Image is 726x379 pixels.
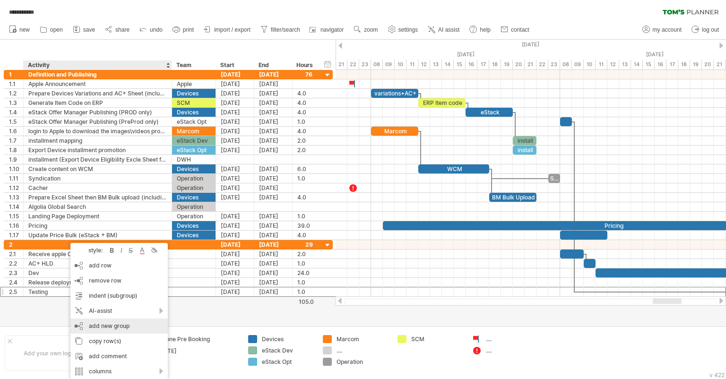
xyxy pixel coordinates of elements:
div: 4.0 [297,89,313,98]
div: Add your own logo [5,336,93,371]
div: eStack Dev [177,136,211,145]
span: settings [398,26,418,33]
div: eStack [466,108,513,117]
div: Operation [177,174,211,183]
div: Update Price Bulk (eStack + BM) [28,231,167,240]
div: [DATE] [254,108,293,117]
div: [DATE] [254,136,293,145]
span: share [115,26,130,33]
div: Receive apple Care +(design) [28,250,167,258]
div: 10 [395,60,406,69]
div: 1.13 [9,193,23,202]
div: add comment [70,349,168,364]
span: my account [653,26,682,33]
div: 18 [489,60,501,69]
span: open [50,26,63,33]
div: End [259,60,287,70]
div: [DATE] [216,268,254,277]
div: 1.7 [9,136,23,145]
div: 6.0 [297,164,313,173]
span: print [183,26,194,33]
span: help [480,26,491,33]
span: log out [702,26,719,33]
span: zoom [364,26,378,33]
div: 14 [631,60,643,69]
div: Marcom [371,127,418,136]
a: print [170,24,197,36]
div: [DATE] [254,231,293,240]
div: [DATE] [254,212,293,221]
div: 1.0 [297,212,313,221]
div: [DATE] [254,117,293,126]
div: eStack Opt [177,146,211,155]
div: Dev [28,268,167,277]
div: Devices [177,221,211,230]
div: Syn [548,174,560,183]
div: Prepare Devices Variations and AC+ Sheet (including workflow approval) [28,89,167,98]
div: 08 [560,60,572,69]
div: 18 [678,60,690,69]
div: Cacher [28,183,167,192]
div: add new group [70,319,168,334]
div: [DATE] [254,268,293,277]
div: 2.1 [9,250,23,258]
div: Apple [177,79,211,88]
div: Devices [177,193,211,202]
div: [DATE] [216,146,254,155]
span: save [83,26,95,33]
div: 1.0 [297,117,313,126]
div: eStack Offer Manager Publishing (PROD only) [28,108,167,117]
span: remove row [89,277,121,284]
div: 13 [619,60,631,69]
div: 1.17 [9,231,23,240]
div: 2.2 [9,259,23,268]
div: 39.0 [297,221,313,230]
div: 10 [584,60,596,69]
div: [DATE] [216,231,254,240]
div: Devices [262,335,313,343]
div: [DATE] [216,240,254,249]
div: [DATE] [216,183,254,192]
div: 4.0 [297,231,313,240]
div: 20 [702,60,714,69]
div: [DATE] [216,117,254,126]
a: contact [498,24,532,36]
div: 09 [383,60,395,69]
a: navigator [308,24,346,36]
div: 1.3 [9,98,23,107]
div: 12 [418,60,430,69]
div: installment (Export Device Eligibility Excle Sheet from DWH) [28,155,167,164]
div: 21 [336,60,347,69]
span: undo [150,26,163,33]
div: 11 [596,60,607,69]
a: zoom [351,24,380,36]
div: [DATE] [254,164,293,173]
div: login to Apple to download the images\videos provide Banner for both App and web Coming Soon\Land... [28,127,167,136]
div: 17 [477,60,489,69]
a: my account [640,24,684,36]
div: 2 [9,240,23,249]
div: 1.0 [297,174,313,183]
div: AC+ HLD [28,259,167,268]
div: 24.0 [297,268,313,277]
div: Marcom [177,127,211,136]
div: Generate Item Code on ERP [28,98,167,107]
div: [DATE] [216,79,254,88]
div: eStack Opt [262,358,313,366]
div: [DATE] [216,250,254,258]
a: log out [689,24,722,36]
div: [DATE] [216,136,254,145]
div: [DATE] [254,287,293,296]
div: 1.5 [9,117,23,126]
div: Create content on WCM [28,164,167,173]
div: Start [220,60,249,70]
div: 1 [9,70,23,79]
div: installment mapping [28,136,167,145]
div: [DATE] [254,146,293,155]
div: Release deployment (PreProd SCM) [28,278,167,287]
div: [DATE] [254,278,293,287]
div: [DATE] [254,193,293,202]
div: 1.15 [9,212,23,221]
div: 1.6 [9,127,23,136]
div: 22 [347,60,359,69]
